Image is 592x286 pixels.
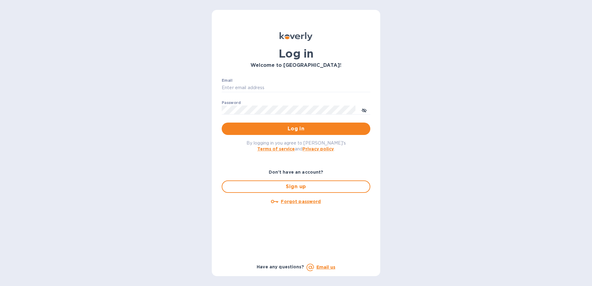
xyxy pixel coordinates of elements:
[316,265,335,270] a: Email us
[227,183,365,190] span: Sign up
[257,146,295,151] a: Terms of service
[246,141,346,151] span: By logging in you agree to [PERSON_NAME]'s and .
[222,83,370,93] input: Enter email address
[269,170,324,175] b: Don't have an account?
[222,47,370,60] h1: Log in
[222,63,370,68] h3: Welcome to [GEOGRAPHIC_DATA]!
[303,146,334,151] a: Privacy policy
[257,264,304,269] b: Have any questions?
[281,199,321,204] u: Forgot password
[222,101,241,105] label: Password
[358,104,370,116] button: toggle password visibility
[222,123,370,135] button: Log in
[227,125,365,132] span: Log in
[280,32,312,41] img: Koverly
[222,79,233,82] label: Email
[222,180,370,193] button: Sign up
